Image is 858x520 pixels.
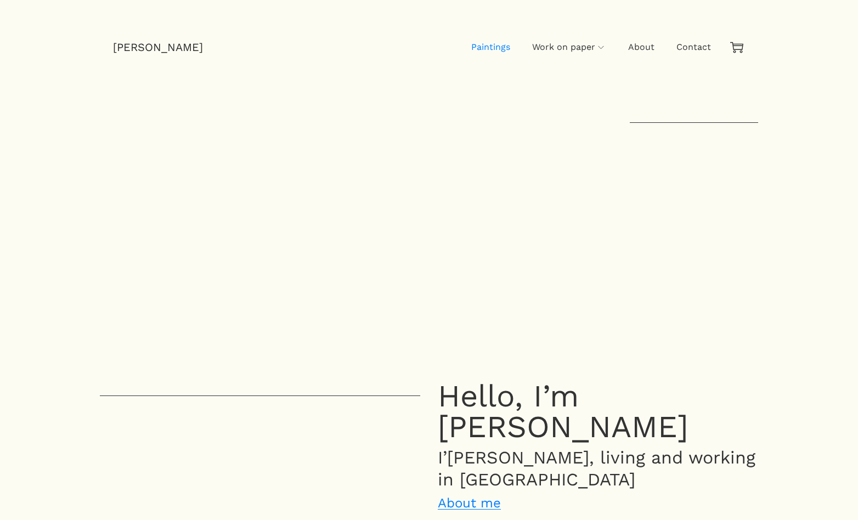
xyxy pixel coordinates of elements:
a: Paintings [471,31,510,64]
a: About [628,31,654,64]
a: About me [438,495,501,511]
span: Work on paper [532,42,595,53]
span: About [628,42,654,53]
a: Work on paper [532,31,606,64]
span: Contact [676,42,711,53]
p: I’[PERSON_NAME], living and working in [GEOGRAPHIC_DATA] [438,446,758,490]
nav: Primary navigation [203,31,722,64]
h2: Hello, I’m [PERSON_NAME] [438,381,758,442]
a: [PERSON_NAME] [113,41,203,54]
span: Paintings [471,42,510,53]
a: Contact [676,31,711,64]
